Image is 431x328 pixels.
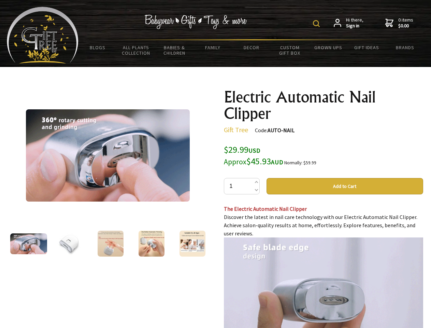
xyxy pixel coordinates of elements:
[224,89,423,122] h1: Electric Automatic Nail Clipper
[57,231,83,257] img: Electric Automatic Nail Clipper
[386,40,425,55] a: Brands
[346,23,363,29] strong: Sign in
[78,40,117,55] a: BLOGS
[224,144,283,167] span: $29.99 $45.93
[267,178,423,194] button: Add to Cart
[224,125,248,134] a: Gift Tree
[10,233,47,254] img: Electric Automatic Nail Clipper
[271,158,283,166] span: AUD
[155,40,194,60] a: Babies & Children
[117,40,156,60] a: All Plants Collection
[284,160,316,166] small: Normally: $59.99
[271,40,309,60] a: Custom Gift Box
[346,17,363,29] span: Hi there,
[98,231,124,257] img: Electric Automatic Nail Clipper
[224,157,246,166] small: Approx
[268,127,294,134] strong: AUTO-NAIL
[313,20,320,27] img: product search
[26,109,190,202] img: Electric Automatic Nail Clipper
[398,17,413,29] span: 0 items
[7,7,78,64] img: Babyware - Gifts - Toys and more...
[398,23,413,29] strong: $0.00
[309,40,347,55] a: Grown Ups
[385,17,413,29] a: 0 items$0.00
[139,231,164,257] img: Electric Automatic Nail Clipper
[334,17,363,29] a: Hi there,Sign in
[179,231,205,257] img: Electric Automatic Nail Clipper
[194,40,232,55] a: Family
[145,15,247,29] img: Babywear - Gifts - Toys & more
[255,127,294,134] span: Code:
[347,40,386,55] a: Gift Ideas
[224,205,307,212] span: The Electric Automatic Nail Clipper
[232,40,271,55] a: Decor
[248,147,260,154] span: USD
